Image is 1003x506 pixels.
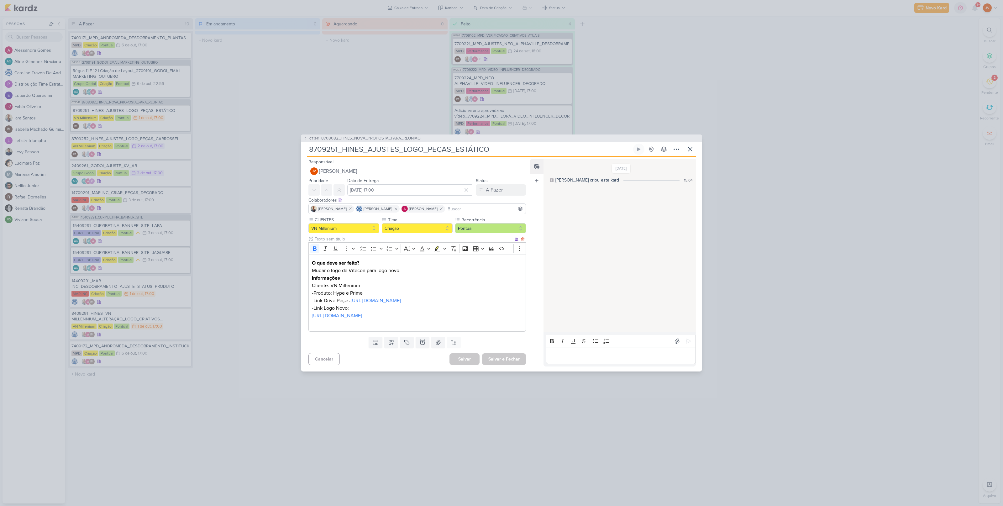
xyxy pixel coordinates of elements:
button: CT1341 8708082_HINES_NOVA_PROPOSTA_PARA_REUNIAO [303,135,421,142]
p: Mudar o logo da Vitacon para logo novo. [312,267,523,274]
strong: O que deve ser feito? [312,260,359,266]
label: Status [476,178,488,183]
strong: Informações [312,275,340,281]
input: Texto sem título [313,236,513,242]
span: CT1341 [308,136,320,141]
label: CLIENTES [314,217,379,223]
button: Cancelar [308,353,340,365]
div: A Fazer [486,186,503,194]
label: Responsável [308,159,333,165]
div: Editor toolbar [546,335,696,347]
input: Kard Sem Título [307,144,632,155]
label: Recorrência [461,217,526,223]
p: -Link Drive Peças: [312,297,523,304]
span: 8708082_HINES_NOVA_PROPOSTA_PARA_REUNIAO [321,135,421,142]
div: Editor toolbar [308,242,526,255]
a: [URL][DOMAIN_NAME] [312,313,362,319]
p: -Produto: Hype e Prime [312,289,523,297]
div: Colaboradores [308,197,526,203]
a: [URL][DOMAIN_NAME] [351,298,401,304]
label: Time [387,217,453,223]
button: Criação [382,223,453,233]
img: Alessandra Gomes [402,206,408,212]
div: Editor editing area: main [546,347,696,364]
div: Joney Viana [310,167,318,175]
button: Pontual [455,223,526,233]
label: Data de Entrega [347,178,379,183]
span: [PERSON_NAME] [319,167,357,175]
div: Ligar relógio [636,147,641,152]
p: -Link Logo Novo: [312,304,523,312]
button: VN Millenium [308,223,379,233]
img: Iara Santos [311,206,317,212]
img: Caroline Traven De Andrade [356,206,362,212]
div: [PERSON_NAME] criou este kard [555,177,619,183]
div: Editor editing area: main [308,255,526,332]
p: JV [312,170,316,173]
button: JV [PERSON_NAME] [308,166,526,177]
button: A Fazer [476,184,526,196]
div: 15:04 [684,177,693,183]
span: [PERSON_NAME] [318,206,347,212]
input: Select a date [347,184,473,196]
input: Buscar [446,205,524,213]
label: Prioridade [308,178,328,183]
span: [PERSON_NAME] [364,206,392,212]
p: Cliente: VN Millenium [312,282,523,289]
span: [PERSON_NAME] [409,206,438,212]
